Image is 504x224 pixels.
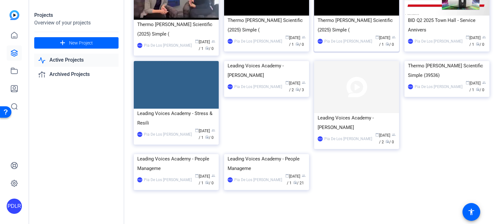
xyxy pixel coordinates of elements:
div: Overview of your projects [34,19,119,27]
span: radio [385,139,389,143]
mat-icon: add [59,39,67,47]
span: radio [205,135,209,139]
div: Pia De Los [PERSON_NAME] [324,38,372,44]
span: group [302,81,306,85]
span: calendar_today [466,35,469,39]
span: group [392,133,396,137]
span: / 1 [469,36,486,47]
span: [DATE] [195,40,210,44]
span: radio [295,87,299,91]
span: calendar_today [375,35,379,39]
div: Pia De Los [PERSON_NAME] [144,131,192,138]
div: Leading Voices Academy - People Manageme [137,154,215,173]
span: [DATE] [466,81,481,85]
div: PDLR [137,177,142,182]
span: / 1 [469,81,486,92]
span: [DATE] [195,129,210,133]
div: BID Q2 2025 Town Hall - Service Annivers [408,16,486,35]
div: PDLR [137,132,142,137]
div: Pia De Los [PERSON_NAME] [324,136,372,142]
div: Pia De Los [PERSON_NAME] [234,38,282,44]
span: group [211,174,215,178]
span: calendar_today [285,35,289,39]
div: Leading Voices Academy - Stress & Resili [137,109,215,128]
span: / 21 [293,181,304,185]
span: / 2 [379,133,396,144]
span: radio [476,87,480,91]
span: [DATE] [285,174,300,179]
div: Leading Voices Academy - People Manageme [228,154,306,173]
span: / 0 [205,46,214,51]
span: group [392,35,396,39]
span: radio [205,46,209,50]
span: calendar_today [285,81,289,85]
span: New Project [69,40,93,46]
span: calendar_today [195,174,199,178]
div: Pia De Los [PERSON_NAME] [234,177,282,183]
span: radio [295,42,299,46]
span: / 3 [295,88,304,92]
span: [DATE] [466,36,481,40]
span: [DATE] [375,36,390,40]
div: Projects [34,11,119,19]
span: / 0 [205,135,214,140]
span: group [302,174,306,178]
div: Pia De Los [PERSON_NAME] [415,38,462,44]
span: / 1 [379,36,396,47]
span: [DATE] [285,81,300,85]
a: Active Projects [34,54,119,67]
div: Leading Voices Academy - [PERSON_NAME] [228,61,306,80]
div: Thermo [PERSON_NAME] Scientific (2025) Simple ( [228,16,306,35]
span: / 0 [476,42,484,47]
mat-icon: accessibility [468,208,475,216]
div: Thermo [PERSON_NAME] Scientific Simple (39536) [408,61,486,80]
span: / 0 [205,181,214,185]
div: Thermo [PERSON_NAME] Scientific (2025) Simple ( [318,16,396,35]
span: radio [293,180,297,184]
button: New Project [34,37,119,49]
div: Pia De Los [PERSON_NAME] [234,84,282,90]
span: [DATE] [375,133,390,138]
span: radio [205,180,209,184]
div: PDLR [7,199,22,214]
span: [DATE] [285,36,300,40]
span: [DATE] [195,174,210,179]
a: Archived Projects [34,68,119,81]
span: group [211,39,215,43]
span: radio [385,42,389,46]
div: PDLR [408,84,413,89]
span: / 0 [385,140,394,144]
span: calendar_today [195,128,199,132]
div: PDLR [408,39,413,44]
div: Pia De Los [PERSON_NAME] [144,42,192,49]
span: group [482,81,486,85]
span: radio [476,42,480,46]
div: PDLR [228,39,233,44]
span: calendar_today [466,81,469,85]
span: calendar_today [195,39,199,43]
span: group [302,35,306,39]
span: group [211,128,215,132]
div: Thermo [PERSON_NAME] Scientific (2025) Simple ( [137,20,215,39]
div: PDLR [228,177,233,182]
div: Pia De Los [PERSON_NAME] [415,84,462,90]
div: PDLR [318,39,323,44]
span: calendar_today [285,174,289,178]
span: / 0 [476,88,484,92]
span: / 1 [289,36,306,47]
img: blue-gradient.svg [10,10,19,20]
span: / 0 [385,42,394,47]
div: PDLR [318,136,323,141]
div: PDLR [228,84,233,89]
span: / 2 [289,81,306,92]
div: Leading Voices Academy - [PERSON_NAME] [318,113,396,132]
span: calendar_today [375,133,379,137]
span: / 0 [295,42,304,47]
div: Pia De Los [PERSON_NAME] [144,177,192,183]
div: PDLR [137,43,142,48]
span: group [482,35,486,39]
